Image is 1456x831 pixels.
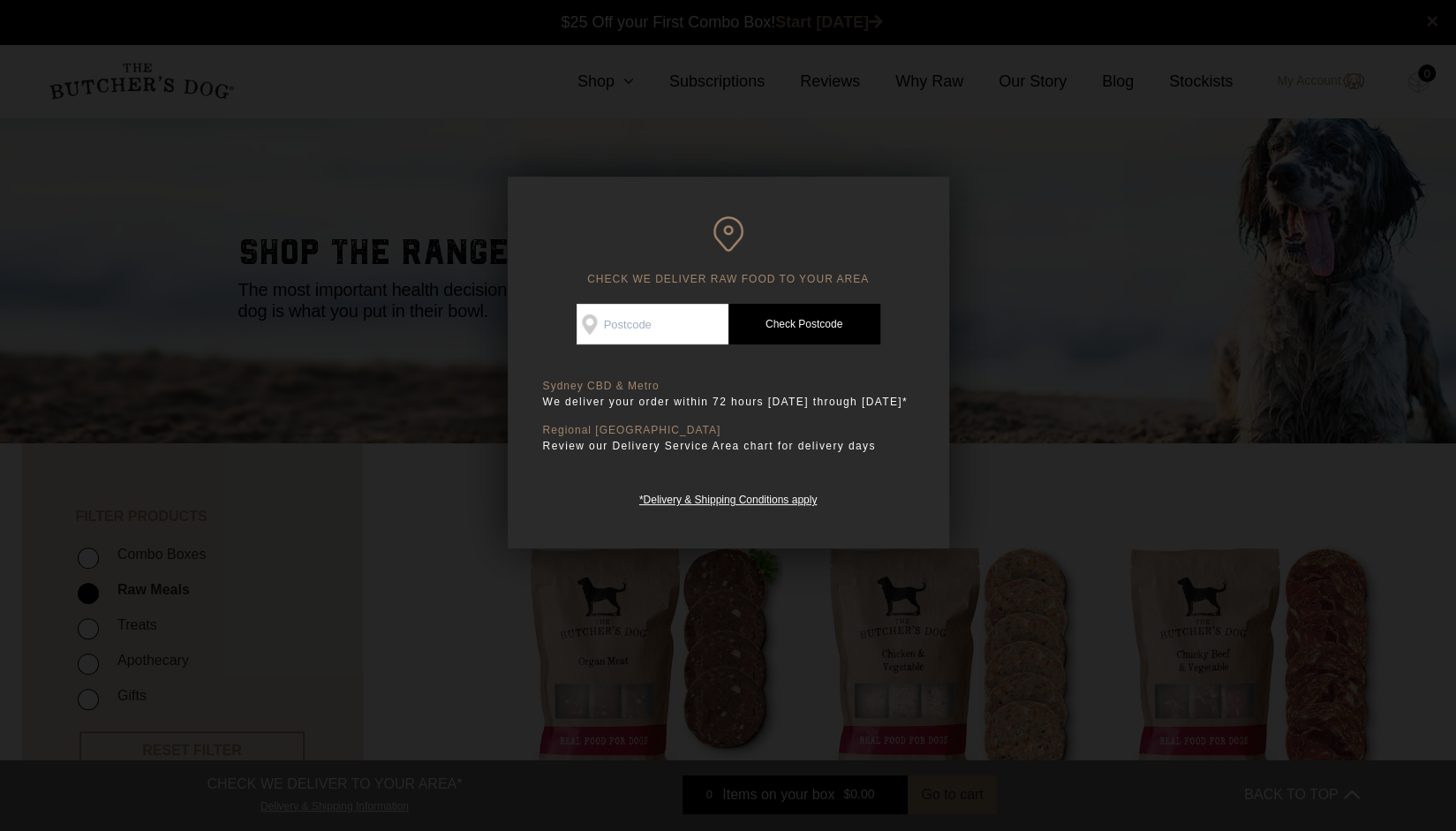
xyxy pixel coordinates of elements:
input: Postcode [577,304,728,344]
p: Regional [GEOGRAPHIC_DATA] [543,424,914,437]
p: Sydney CBD & Metro [543,380,914,393]
p: We deliver your order within 72 hours [DATE] through [DATE]* [543,393,914,411]
p: Review our Delivery Service Area chart for delivery days [543,437,914,455]
h6: CHECK WE DELIVER RAW FOOD TO YOUR AREA [543,216,914,286]
a: Check Postcode [728,304,880,344]
a: *Delivery & Shipping Conditions apply [639,489,817,506]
